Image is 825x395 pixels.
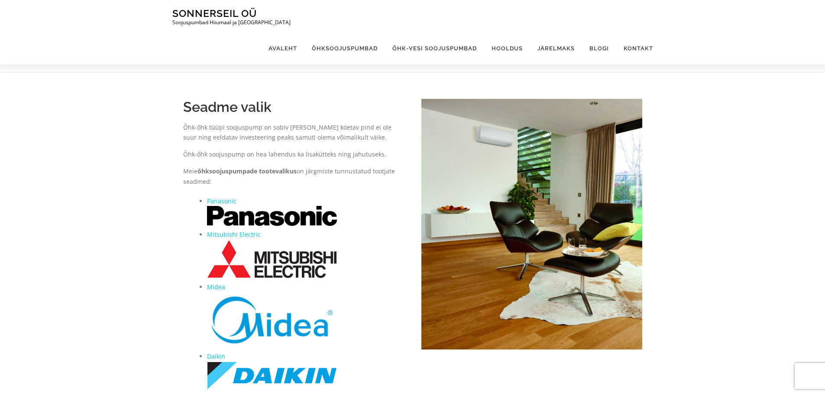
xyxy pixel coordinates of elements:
[183,99,404,115] h2: Seadme valik
[172,7,257,19] a: Sonnerseil OÜ
[385,32,484,65] a: Õhk-vesi soojuspumbad
[207,197,236,205] a: Panasonic
[183,166,404,187] p: Meie on järgmiste tunnustatud tootjate seadmed:
[183,149,404,160] p: Õhk-õhk soojuspump on hea lahendus ka lisakütteks ning jahutuseks.
[172,20,291,26] p: Soojuspumbad Hiiumaal ja [GEOGRAPHIC_DATA]
[183,122,404,143] p: Õhk-õhk tüüpi soojuspump on sobiv [PERSON_NAME] köetav pind ei ole suur ning eeldatav investeerin...
[207,352,225,360] a: Daikin
[530,32,582,65] a: Järelmaks
[261,32,304,65] a: Avaleht
[421,99,642,349] img: FTXTM-M_02_001_Ip
[207,230,261,238] a: Mitsubishi Electric
[197,167,297,175] strong: õhksoojuspumpade tootevalikus
[484,32,530,65] a: Hooldus
[304,32,385,65] a: Õhksoojuspumbad
[616,32,653,65] a: Kontakt
[207,283,225,291] a: Midea
[582,32,616,65] a: Blogi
